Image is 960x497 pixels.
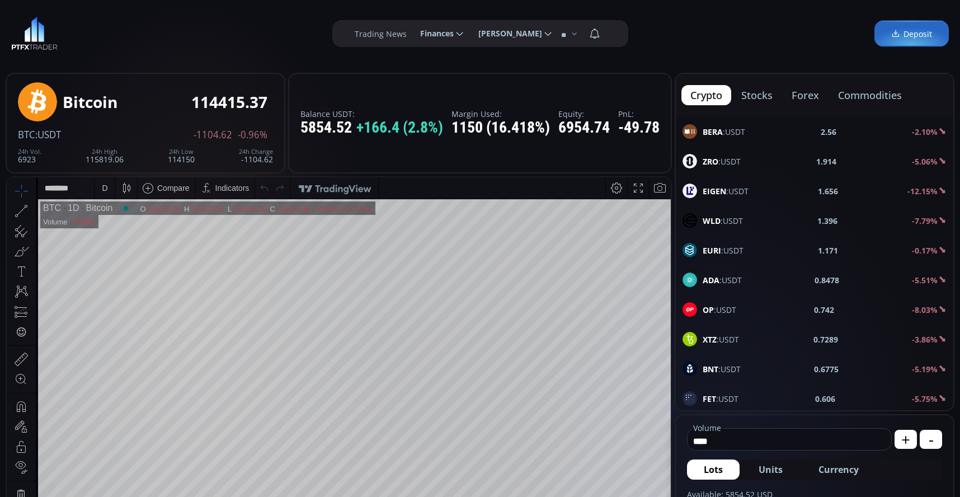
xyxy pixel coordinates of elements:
[703,245,721,256] b: EURI
[816,156,836,167] b: 1.914
[150,6,183,15] div: Compare
[36,40,60,49] div: Volume
[912,156,938,167] b: -5.06%
[183,27,217,36] div: 115379.25
[703,156,741,167] span: :USDT
[912,245,938,256] b: -0.17%
[10,149,19,160] div: 
[225,27,260,36] div: 114150.00
[133,27,139,36] div: O
[703,156,718,167] b: ZRO
[263,27,269,36] div: C
[895,430,917,449] button: +
[618,119,660,137] div: -49.78
[681,85,731,105] button: crypto
[703,215,721,226] b: WLD
[18,148,41,163] div: 6923
[703,275,719,285] b: ADA
[140,27,174,36] div: 115232.29
[269,27,303,36] div: 114415.38
[912,304,938,315] b: -8.03%
[891,28,932,40] span: Deposit
[18,128,35,141] span: BTC
[687,460,740,480] button: Lots
[35,128,61,141] span: :USDT
[54,26,72,36] div: 1D
[704,463,723,476] span: Lots
[63,93,117,111] div: Bitcoin
[912,393,938,404] b: -5.75%
[703,126,745,138] span: :USDT
[239,148,273,163] div: -1104.62
[65,40,88,49] div: 3.595K
[703,274,742,286] span: :USDT
[300,110,443,118] label: Balance USDT:
[703,215,743,227] span: :USDT
[759,463,783,476] span: Units
[356,119,443,137] span: +166.4 (2.8%)
[194,130,232,140] span: -1104.62
[558,119,610,137] div: 6954.74
[209,6,243,15] div: Indicators
[239,148,273,155] div: 24h Change
[818,463,859,476] span: Currency
[912,364,938,374] b: -5.19%
[26,458,31,473] div: Hide Drawings Toolbar
[300,119,443,137] div: 5854.52
[470,22,542,45] span: [PERSON_NAME]
[920,430,942,449] button: -
[703,304,736,316] span: :USDT
[703,245,743,256] span: :USDT
[307,27,365,36] div: −816.91 (−0.71%)
[168,148,195,163] div: 114150
[703,186,726,196] b: EIGEN
[815,274,839,286] b: 0.8478
[912,334,938,345] b: -3.86%
[36,26,54,36] div: BTC
[355,28,407,40] label: Trading News
[813,334,838,345] b: 0.7289
[783,85,828,105] button: forex
[814,304,834,316] b: 0.742
[814,363,839,375] b: 0.6775
[912,126,938,137] b: -2.10%
[912,275,938,285] b: -5.51%
[221,27,225,36] div: L
[703,304,714,315] b: OP
[86,148,124,155] div: 24h High
[742,460,799,480] button: Units
[912,215,938,226] b: -7.79%
[114,26,124,36] div: Market open
[11,17,58,50] img: LOGO
[818,245,838,256] b: 1.171
[191,93,267,111] div: 114415.37
[874,21,949,47] a: Deposit
[72,26,106,36] div: Bitcoin
[95,6,101,15] div: D
[703,334,717,345] b: XTZ
[802,460,876,480] button: Currency
[703,126,723,137] b: BERA
[558,110,610,118] label: Equity:
[618,110,660,118] label: PnL:
[703,364,718,374] b: BNT
[817,215,837,227] b: 1.396
[703,393,738,405] span: :USDT
[451,119,550,137] div: 1150 (16.418%)
[907,186,938,196] b: -12.15%
[703,334,739,345] span: :USDT
[86,148,124,163] div: 115819.06
[703,185,749,197] span: :USDT
[815,393,835,405] b: 0.606
[829,85,911,105] button: commodities
[451,110,550,118] label: Margin Used:
[238,130,267,140] span: -0.96%
[168,148,195,155] div: 24h Low
[703,363,741,375] span: :USDT
[177,27,183,36] div: H
[412,22,454,45] span: Finances
[18,148,41,155] div: 24h Vol.
[821,126,836,138] b: 2.56
[732,85,782,105] button: stocks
